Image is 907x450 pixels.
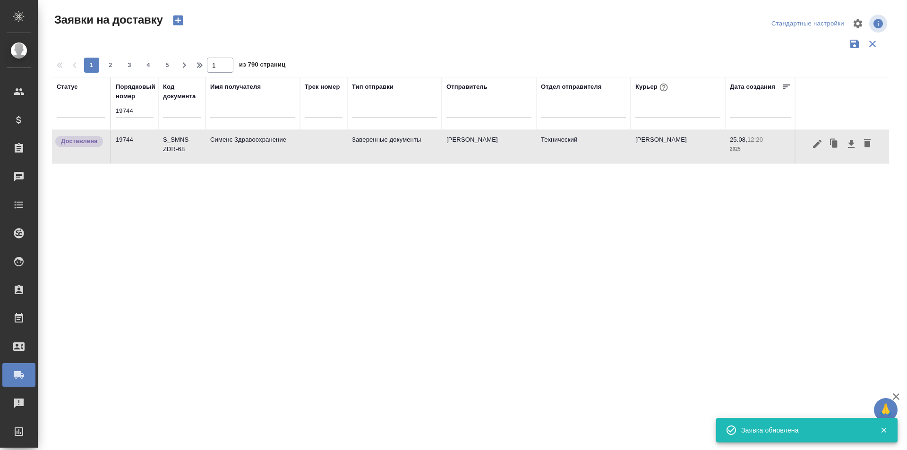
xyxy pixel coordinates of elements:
div: Курьер [635,81,670,93]
td: 19744 [111,130,158,163]
div: Дата создания [730,82,775,92]
button: 🙏 [874,398,898,422]
span: 2 [103,60,118,70]
td: S_SMNS-ZDR-68 [158,130,205,163]
span: Заявки на доставку [52,12,163,27]
span: Настроить таблицу [847,12,869,35]
span: 4 [141,60,156,70]
div: Документы доставлены, фактическая дата доставки проставиться автоматически [54,135,105,148]
span: Посмотреть информацию [869,15,889,33]
button: Закрыть [874,426,893,434]
td: [PERSON_NAME] [442,130,536,163]
button: Скачать [843,135,859,153]
td: Сименс Здравоохранение [205,130,300,163]
div: Код документа [163,82,201,101]
button: Удалить [859,135,875,153]
button: 2 [103,58,118,73]
button: 5 [160,58,175,73]
p: 2025 [730,144,791,154]
button: Редактировать [809,135,825,153]
p: Доставлена [61,136,97,146]
td: [PERSON_NAME] [631,130,725,163]
button: Создать [167,12,189,28]
div: Отдел отправителя [541,82,601,92]
button: 3 [122,58,137,73]
button: Клонировать [825,135,843,153]
button: Сохранить фильтры [846,35,864,53]
span: 3 [122,60,137,70]
p: 25.08, [730,136,747,143]
div: Трек номер [305,82,340,92]
div: Заявка обновлена [741,425,866,435]
div: Тип отправки [352,82,394,92]
div: Имя получателя [210,82,261,92]
p: 12:20 [747,136,763,143]
div: split button [769,17,847,31]
td: Технический [536,130,631,163]
button: При выборе курьера статус заявки автоматически поменяется на «Принята» [658,81,670,93]
span: 🙏 [878,400,894,420]
button: Сбросить фильтры [864,35,881,53]
span: 5 [160,60,175,70]
div: Порядковый номер [116,82,155,101]
button: 4 [141,58,156,73]
td: Заверенные документы [347,130,442,163]
span: из 790 страниц [239,59,285,73]
div: Статус [57,82,78,92]
div: Отправитель [446,82,488,92]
